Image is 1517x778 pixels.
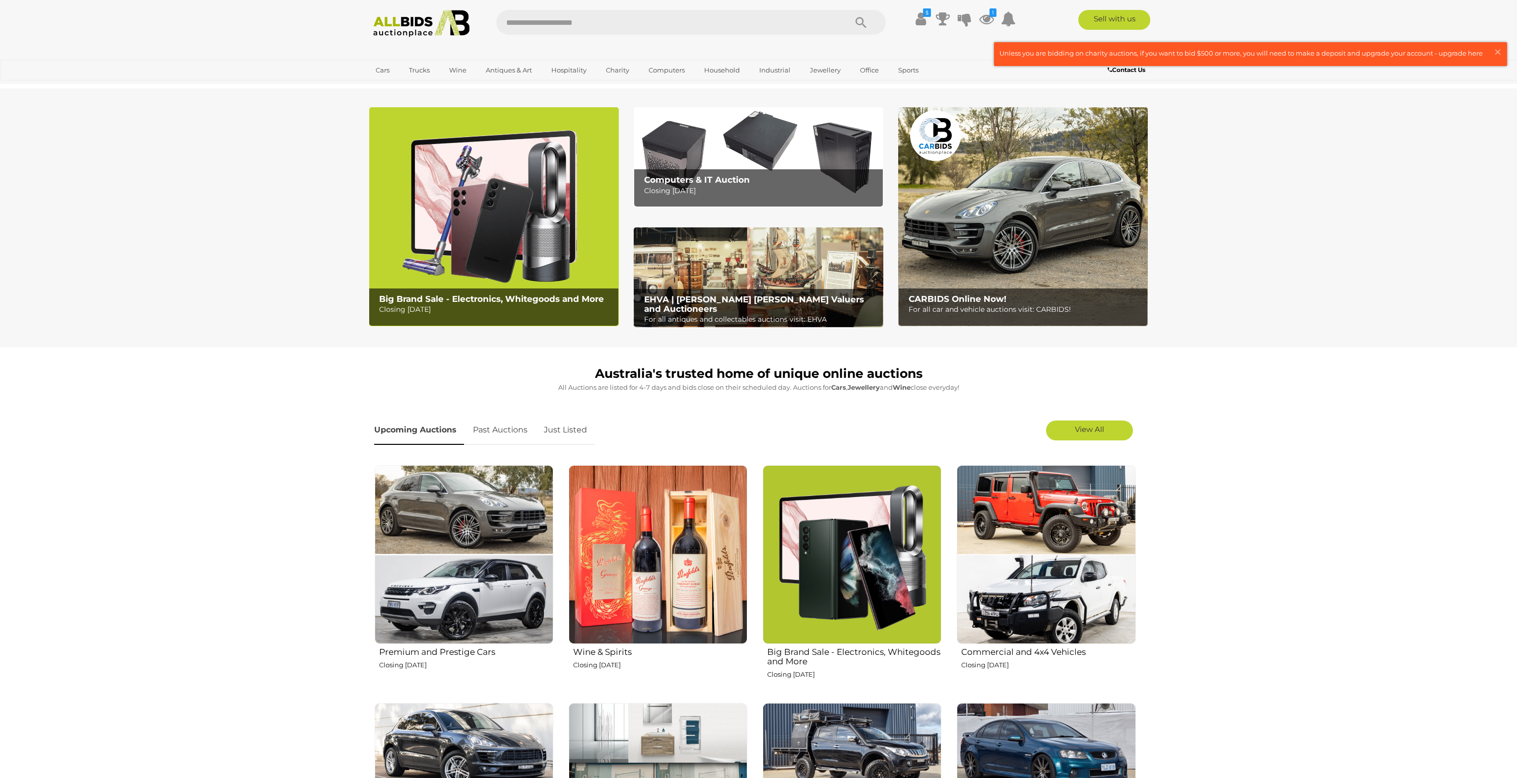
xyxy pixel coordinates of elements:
[368,10,475,37] img: Allbids.com.au
[573,659,747,671] p: Closing [DATE]
[831,383,846,391] strong: Cars
[374,416,464,445] a: Upcoming Auctions
[767,645,941,666] h2: Big Brand Sale - Electronics, Whitegoods and More
[374,367,1143,381] h1: Australia's trusted home of unique online auctions
[479,62,538,78] a: Antiques & Art
[568,465,747,695] a: Wine & Spirits Closing [DATE]
[698,62,746,78] a: Household
[1108,65,1148,75] a: Contact Us
[375,465,553,644] img: Premium and Prestige Cars
[923,8,931,17] i: $
[898,107,1148,326] img: CARBIDS Online Now!
[1078,10,1150,30] a: Sell with us
[573,645,747,657] h2: Wine & Spirits
[642,62,691,78] a: Computers
[369,62,396,78] a: Cars
[956,465,1135,695] a: Commercial and 4x4 Vehicles Closing [DATE]
[767,669,941,680] p: Closing [DATE]
[989,8,996,17] i: 1
[369,107,619,326] img: Big Brand Sale - Electronics, Whitegoods and More
[914,10,928,28] a: $
[961,645,1135,657] h2: Commercial and 4x4 Vehicles
[443,62,473,78] a: Wine
[374,465,553,695] a: Premium and Prestige Cars Closing [DATE]
[644,313,878,326] p: For all antiques and collectables auctions visit: EHVA
[634,107,883,207] a: Computers & IT Auction Computers & IT Auction Closing [DATE]
[634,227,883,328] img: EHVA | Evans Hastings Valuers and Auctioneers
[1108,66,1145,73] b: Contact Us
[634,107,883,207] img: Computers & IT Auction
[369,78,453,95] a: [GEOGRAPHIC_DATA]
[892,62,925,78] a: Sports
[753,62,797,78] a: Industrial
[803,62,847,78] a: Jewellery
[644,185,878,197] p: Closing [DATE]
[644,175,750,185] b: Computers & IT Auction
[763,465,941,644] img: Big Brand Sale - Electronics, Whitegoods and More
[536,416,594,445] a: Just Listed
[961,659,1135,671] p: Closing [DATE]
[379,659,553,671] p: Closing [DATE]
[634,227,883,328] a: EHVA | Evans Hastings Valuers and Auctioneers EHVA | [PERSON_NAME] [PERSON_NAME] Valuers and Auct...
[644,294,864,314] b: EHVA | [PERSON_NAME] [PERSON_NAME] Valuers and Auctioneers
[836,10,886,35] button: Search
[369,107,619,326] a: Big Brand Sale - Electronics, Whitegoods and More Big Brand Sale - Electronics, Whitegoods and Mo...
[1046,421,1133,440] a: View All
[545,62,593,78] a: Hospitality
[848,383,880,391] strong: Jewellery
[909,294,1006,304] b: CARBIDS Online Now!
[979,10,994,28] a: 1
[379,303,613,316] p: Closing [DATE]
[893,383,911,391] strong: Wine
[599,62,636,78] a: Charity
[379,645,553,657] h2: Premium and Prestige Cars
[569,465,747,644] img: Wine & Spirits
[909,303,1142,316] p: For all car and vehicle auctions visit: CARBIDS!
[465,416,535,445] a: Past Auctions
[1493,42,1502,62] span: ×
[854,62,885,78] a: Office
[1075,424,1104,434] span: View All
[402,62,436,78] a: Trucks
[898,107,1148,326] a: CARBIDS Online Now! CARBIDS Online Now! For all car and vehicle auctions visit: CARBIDS!
[762,465,941,695] a: Big Brand Sale - Electronics, Whitegoods and More Closing [DATE]
[374,382,1143,393] p: All Auctions are listed for 4-7 days and bids close on their scheduled day. Auctions for , and cl...
[957,465,1135,644] img: Commercial and 4x4 Vehicles
[379,294,604,304] b: Big Brand Sale - Electronics, Whitegoods and More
